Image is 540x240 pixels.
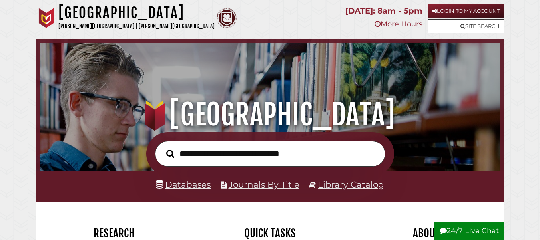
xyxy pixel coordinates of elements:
a: More Hours [375,20,422,28]
p: [DATE]: 8am - 5pm [345,4,422,18]
h1: [GEOGRAPHIC_DATA] [48,97,492,132]
h2: Quick Tasks [198,226,342,240]
h2: About [354,226,498,240]
a: Databases [156,179,211,190]
h2: Research [42,226,186,240]
img: Calvin University [36,8,56,28]
p: [PERSON_NAME][GEOGRAPHIC_DATA] | [PERSON_NAME][GEOGRAPHIC_DATA] [58,22,215,31]
a: Login to My Account [428,4,504,18]
i: Search [166,149,174,158]
a: Library Catalog [318,179,384,190]
h1: [GEOGRAPHIC_DATA] [58,4,215,22]
a: Site Search [428,19,504,33]
img: Calvin Theological Seminary [217,8,237,28]
a: Journals By Title [229,179,299,190]
button: Search [162,147,178,160]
